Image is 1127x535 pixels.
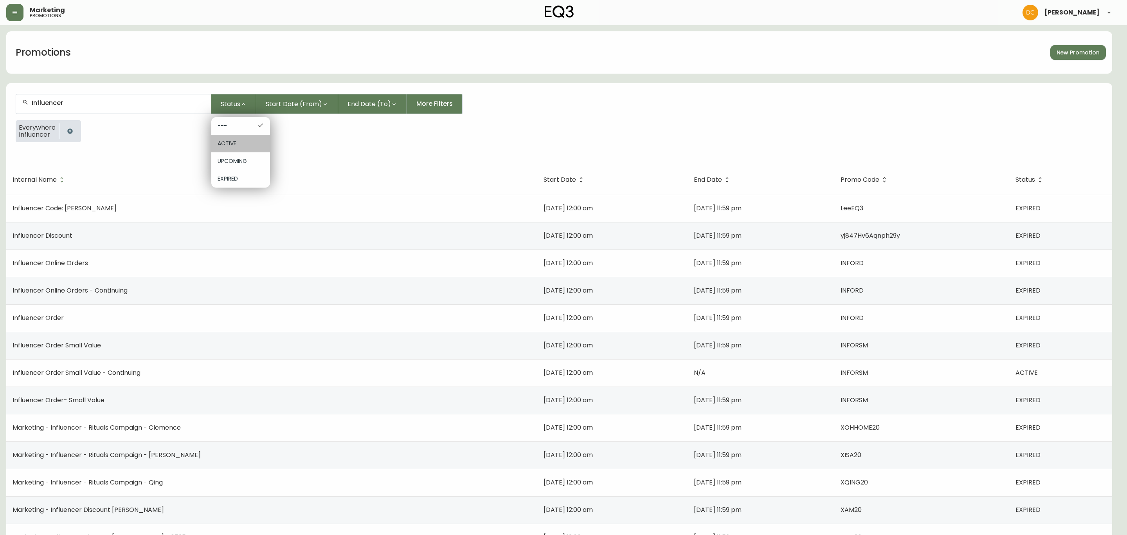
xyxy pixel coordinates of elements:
[211,135,270,152] div: ACTIVE
[211,170,270,188] div: EXPIRED
[218,157,264,165] span: UPCOMING
[218,122,251,130] span: ---
[211,152,270,170] div: UPCOMING
[218,139,264,148] span: ACTIVE
[211,117,270,135] div: ---
[218,175,264,183] span: EXPIRED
